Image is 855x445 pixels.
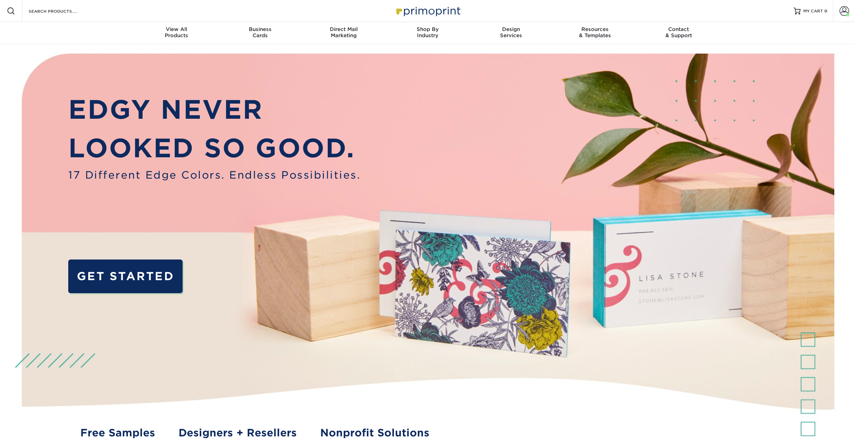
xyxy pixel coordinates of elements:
[393,3,462,18] img: Primoprint
[302,26,386,39] div: Marketing
[637,22,721,44] a: Contact& Support
[469,26,553,32] span: Design
[386,26,469,39] div: Industry
[135,22,218,44] a: View AllProducts
[803,8,823,14] span: MY CART
[302,26,386,32] span: Direct Mail
[68,167,360,183] span: 17 Different Edge Colors. Endless Possibilities.
[469,26,553,39] div: Services
[135,26,218,39] div: Products
[637,26,721,39] div: & Support
[553,26,637,32] span: Resources
[218,26,302,32] span: Business
[386,22,469,44] a: Shop ByIndustry
[218,26,302,39] div: Cards
[218,22,302,44] a: BusinessCards
[68,91,360,129] p: EDGY NEVER
[135,26,218,32] span: View All
[320,425,429,441] a: Nonprofit Solutions
[469,22,553,44] a: DesignServices
[637,26,721,32] span: Contact
[302,22,386,44] a: Direct MailMarketing
[824,9,827,13] span: 0
[28,7,95,15] input: SEARCH PRODUCTS.....
[179,425,297,441] a: Designers + Resellers
[386,26,469,32] span: Shop By
[553,22,637,44] a: Resources& Templates
[68,259,182,293] a: GET STARTED
[80,425,155,441] a: Free Samples
[68,129,360,168] p: LOOKED SO GOOD.
[553,26,637,39] div: & Templates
